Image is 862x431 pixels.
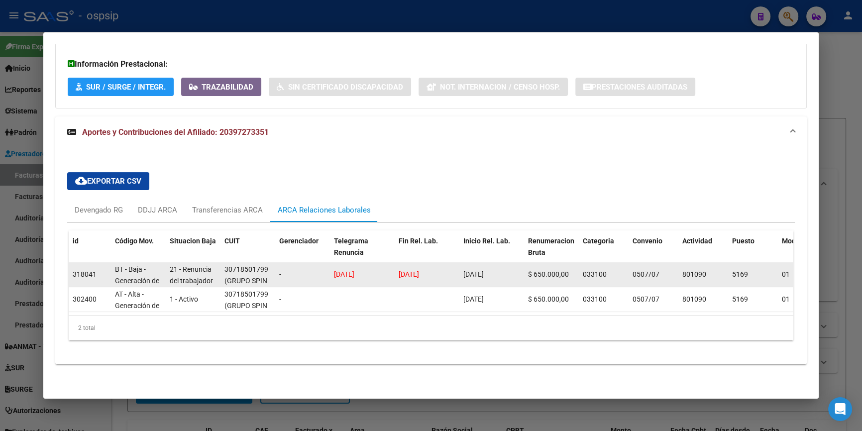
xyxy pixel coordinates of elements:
[170,237,216,245] span: Situacion Baja
[115,237,154,245] span: Código Mov.
[224,289,268,300] div: 30718501799
[782,270,790,278] span: 01
[633,295,659,303] span: 0507/07
[181,78,261,96] button: Trazabilidad
[782,237,816,245] span: Modalidad
[682,295,706,303] span: 801090
[330,230,395,274] datatable-header-cell: Telegrama Renuncia
[524,230,579,274] datatable-header-cell: Renumeracion Bruta
[269,78,411,96] button: Sin Certificado Discapacidad
[224,264,268,275] div: 30718501799
[334,270,354,278] span: [DATE]
[82,127,269,137] span: Aportes y Contribuciones del Afiliado: 20397273351
[592,83,687,92] span: Prestaciones Auditadas
[279,270,281,278] span: -
[111,230,166,274] datatable-header-cell: Código Mov.
[528,295,569,303] span: $ 650.000,00
[463,237,510,245] span: Inicio Rel. Lab.
[440,83,560,92] span: Not. Internacion / Censo Hosp.
[115,290,159,321] span: AT - Alta - Generación de clave
[220,230,275,274] datatable-header-cell: CUIT
[728,230,778,274] datatable-header-cell: Puesto
[224,237,240,245] span: CUIT
[279,295,281,303] span: -
[170,295,198,303] span: 1 - Activo
[828,397,852,421] div: Open Intercom Messenger
[678,230,728,274] datatable-header-cell: Actividad
[395,230,459,274] datatable-header-cell: Fin Rel. Lab.
[68,78,174,96] button: SUR / SURGE / INTEGR.
[192,205,263,215] div: Transferencias ARCA
[528,270,569,278] span: $ 650.000,00
[55,148,807,364] div: Aportes y Contribuciones del Afiliado: 20397273351
[170,265,213,330] span: 21 - Renuncia del trabajador / ART.240 - LCT / ART.64 Inc.a) L22248 y otras
[399,270,419,278] span: [DATE]
[288,83,403,92] span: Sin Certificado Discapacidad
[528,237,574,256] span: Renumeracion Bruta
[732,270,748,278] span: 5169
[579,230,629,274] datatable-header-cell: Categoria
[202,83,253,92] span: Trazabilidad
[115,265,159,296] span: BT - Baja - Generación de Clave
[583,270,607,278] span: 033100
[69,316,794,340] div: 2 total
[583,295,607,303] span: 033100
[55,116,807,148] mat-expansion-panel-header: Aportes y Contribuciones del Afiliado: 20397273351
[583,237,614,245] span: Categoria
[275,230,330,274] datatable-header-cell: Gerenciador
[69,230,111,274] datatable-header-cell: id
[778,230,828,274] datatable-header-cell: Modalidad
[86,83,166,92] span: SUR / SURGE / INTEGR.
[138,205,177,215] div: DDJJ ARCA
[334,237,368,256] span: Telegrama Renuncia
[73,270,97,278] span: 318041
[463,295,484,303] span: [DATE]
[67,172,149,190] button: Exportar CSV
[224,277,267,296] span: (GRUPO SPIN S. A. S.)
[278,205,371,215] div: ARCA Relaciones Laborales
[782,295,790,303] span: 01
[463,270,484,278] span: [DATE]
[732,295,748,303] span: 5169
[224,302,267,321] span: (GRUPO SPIN S. A. S.)
[732,237,754,245] span: Puesto
[73,237,79,245] span: id
[399,237,438,245] span: Fin Rel. Lab.
[419,78,568,96] button: Not. Internacion / Censo Hosp.
[68,58,795,70] h3: Información Prestacional:
[279,237,319,245] span: Gerenciador
[629,230,678,274] datatable-header-cell: Convenio
[459,230,524,274] datatable-header-cell: Inicio Rel. Lab.
[633,270,659,278] span: 0507/07
[682,270,706,278] span: 801090
[75,177,141,186] span: Exportar CSV
[575,78,695,96] button: Prestaciones Auditadas
[73,295,97,303] span: 302400
[682,237,712,245] span: Actividad
[75,175,87,187] mat-icon: cloud_download
[75,205,123,215] div: Devengado RG
[633,237,662,245] span: Convenio
[166,230,220,274] datatable-header-cell: Situacion Baja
